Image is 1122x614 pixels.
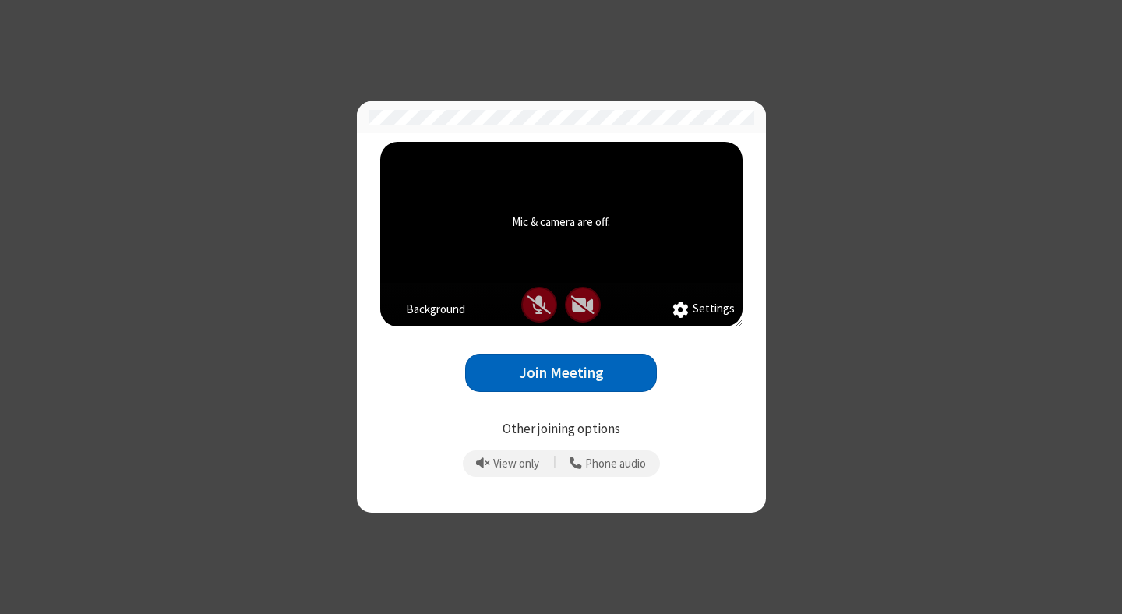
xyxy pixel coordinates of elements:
span: | [553,453,556,475]
button: Background [388,301,465,319]
button: Settings [672,300,735,319]
button: The moderator has turned off your camera for this meeting. [565,287,601,323]
p: Other joining options [380,419,743,439]
button: Prevent echo when there is already an active mic and speaker in the room. [471,450,545,477]
div: Mic & camera are off. [512,213,610,231]
button: Join Meeting [465,354,657,392]
span: View only [493,457,539,471]
button: The moderator has requested you be muted for this meeting. [521,287,557,323]
button: Use your phone for mic and speaker while you view the meeting on this device. [564,450,652,477]
span: Phone audio [585,457,646,471]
